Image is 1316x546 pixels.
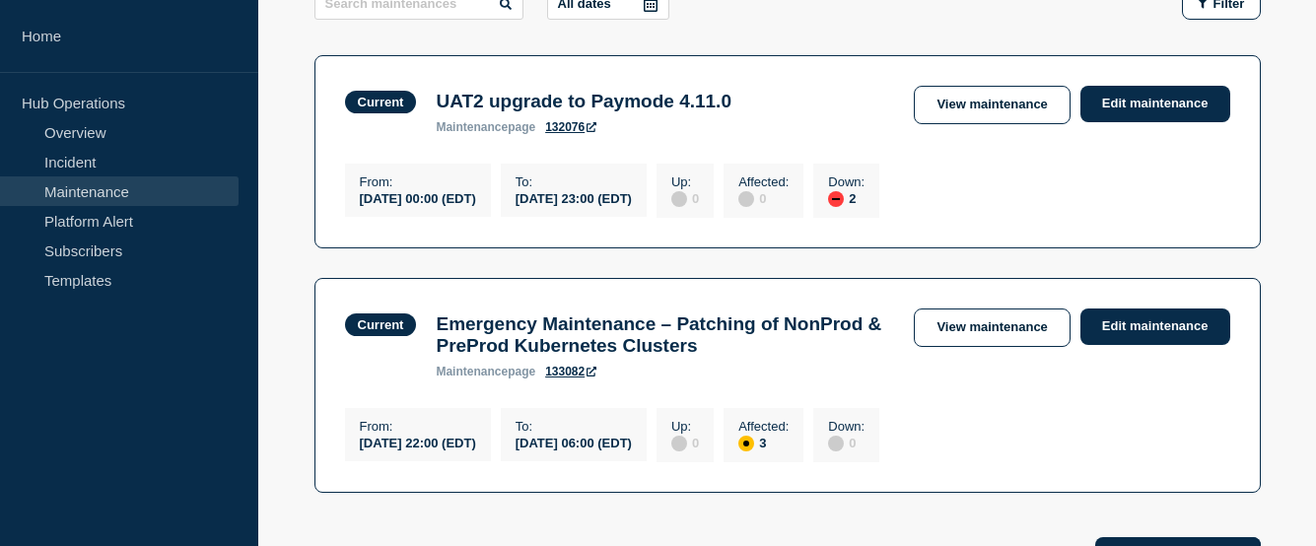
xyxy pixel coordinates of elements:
[358,317,404,332] div: Current
[358,95,404,109] div: Current
[828,191,844,207] div: down
[436,313,894,357] h3: Emergency Maintenance – Patching of NonProd & PreProd Kubernetes Clusters
[828,434,865,451] div: 0
[1080,308,1230,345] a: Edit maintenance
[738,436,754,451] div: affected
[436,365,508,378] span: maintenance
[436,120,535,134] p: page
[360,189,476,206] div: [DATE] 00:00 (EDT)
[671,189,699,207] div: 0
[516,174,632,189] p: To :
[738,434,789,451] div: 3
[1080,86,1230,122] a: Edit maintenance
[738,189,789,207] div: 0
[671,434,699,451] div: 0
[828,189,865,207] div: 2
[738,191,754,207] div: disabled
[738,419,789,434] p: Affected :
[914,308,1070,347] a: View maintenance
[671,174,699,189] p: Up :
[360,419,476,434] p: From :
[671,191,687,207] div: disabled
[516,419,632,434] p: To :
[671,436,687,451] div: disabled
[671,419,699,434] p: Up :
[516,189,632,206] div: [DATE] 23:00 (EDT)
[828,174,865,189] p: Down :
[914,86,1070,124] a: View maintenance
[828,419,865,434] p: Down :
[828,436,844,451] div: disabled
[436,120,508,134] span: maintenance
[545,365,596,378] a: 133082
[545,120,596,134] a: 132076
[738,174,789,189] p: Affected :
[436,365,535,378] p: page
[516,434,632,450] div: [DATE] 06:00 (EDT)
[436,91,731,112] h3: UAT2 upgrade to Paymode 4.11.0
[360,434,476,450] div: [DATE] 22:00 (EDT)
[360,174,476,189] p: From :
